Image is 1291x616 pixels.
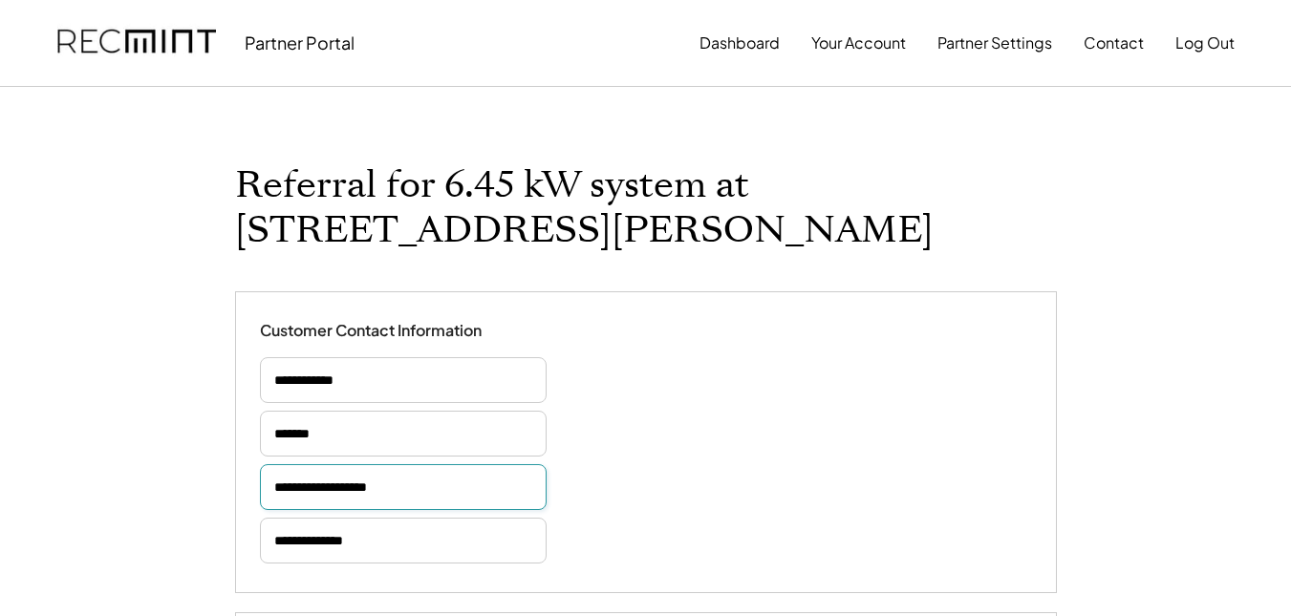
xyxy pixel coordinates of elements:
img: tab_domain_overview_orange.svg [52,111,67,126]
button: Dashboard [699,24,780,62]
div: Domain: [DOMAIN_NAME] [50,50,210,65]
button: Partner Settings [937,24,1052,62]
div: Partner Portal [245,32,355,53]
div: Keywords by Traffic [211,113,322,125]
div: v 4.0.25 [54,31,94,46]
img: recmint-logotype%403x.png [57,11,216,75]
button: Log Out [1175,24,1235,62]
div: Domain Overview [73,113,171,125]
button: Your Account [811,24,906,62]
div: Customer Contact Information [260,321,482,341]
button: Contact [1084,24,1144,62]
img: tab_keywords_by_traffic_grey.svg [190,111,205,126]
img: website_grey.svg [31,50,46,65]
h1: Referral for 6.45 kW system at [STREET_ADDRESS][PERSON_NAME] [235,163,1057,253]
img: logo_orange.svg [31,31,46,46]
